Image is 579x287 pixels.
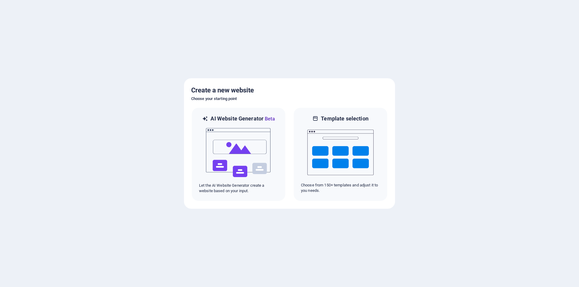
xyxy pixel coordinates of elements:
[321,115,368,122] h6: Template selection
[191,86,388,95] h5: Create a new website
[264,116,275,122] span: Beta
[191,107,286,201] div: AI Website GeneratorBetaaiLet the AI Website Generator create a website based on your input.
[191,95,388,102] h6: Choose your starting point
[199,183,278,194] p: Let the AI Website Generator create a website based on your input.
[293,107,388,201] div: Template selectionChoose from 150+ templates and adjust it to you needs.
[301,182,380,193] p: Choose from 150+ templates and adjust it to you needs.
[205,123,272,183] img: ai
[210,115,275,123] h6: AI Website Generator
